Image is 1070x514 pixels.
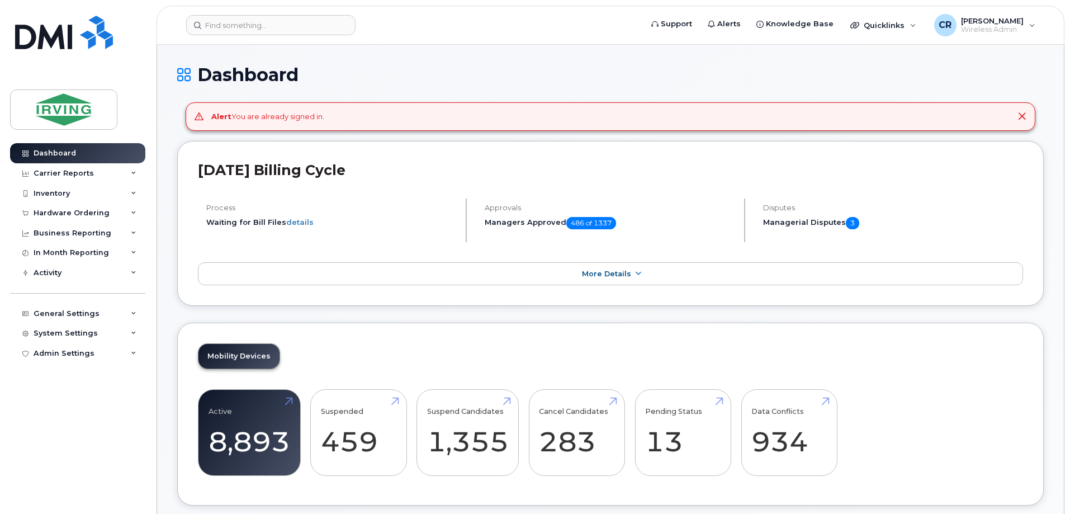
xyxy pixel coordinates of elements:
li: Waiting for Bill Files [206,217,456,228]
h2: [DATE] Billing Cycle [198,162,1023,178]
span: More Details [582,270,631,278]
span: 3 [846,217,859,229]
a: Pending Status 13 [645,396,721,470]
h4: Approvals [485,204,735,212]
a: Suspend Candidates 1,355 [427,396,509,470]
div: You are already signed in. [211,111,324,122]
h5: Managers Approved [485,217,735,229]
h5: Managerial Disputes [763,217,1023,229]
a: Active 8,893 [209,396,290,470]
h4: Disputes [763,204,1023,212]
strong: Alert [211,112,231,121]
a: Mobility Devices [198,344,280,369]
h4: Process [206,204,456,212]
a: details [286,218,314,227]
h1: Dashboard [177,65,1044,84]
a: Cancel Candidates 283 [539,396,614,470]
a: Suspended 459 [321,396,396,470]
span: 486 of 1337 [566,217,616,229]
a: Data Conflicts 934 [751,396,827,470]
